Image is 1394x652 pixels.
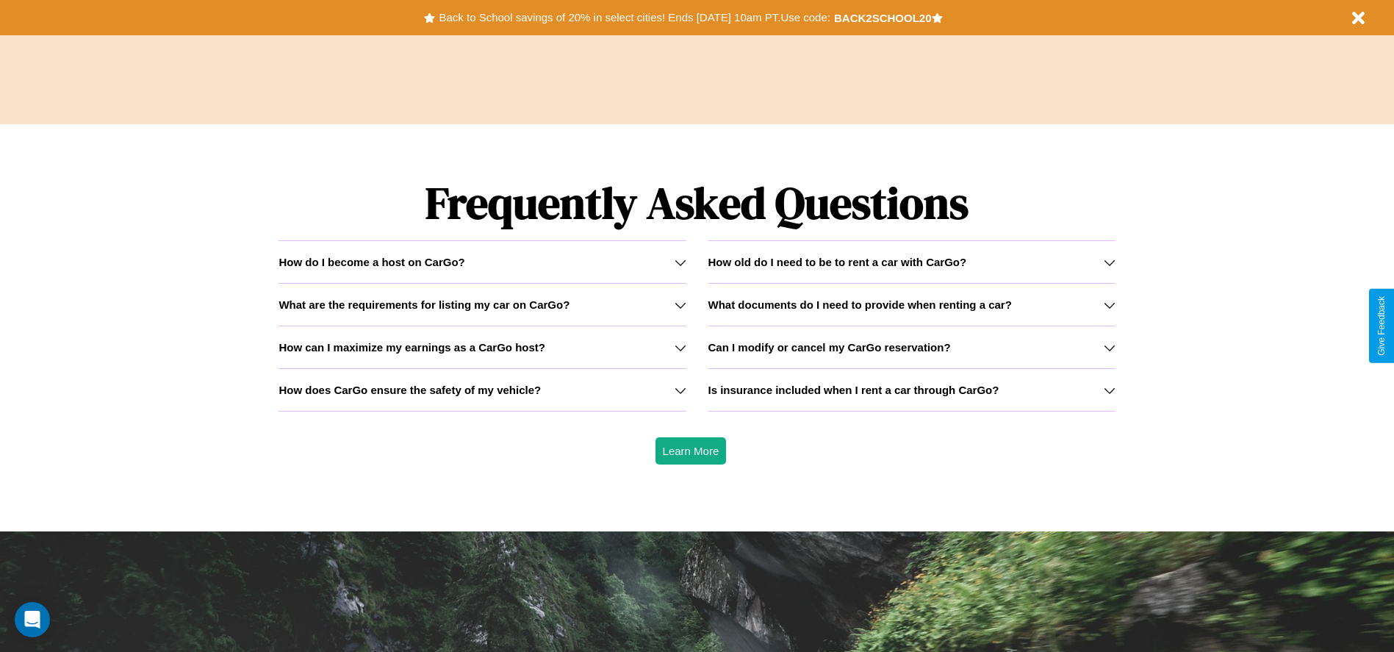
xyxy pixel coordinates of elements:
[708,298,1012,311] h3: What documents do I need to provide when renting a car?
[279,298,570,311] h3: What are the requirements for listing my car on CarGo?
[15,602,50,637] div: Open Intercom Messenger
[708,341,951,354] h3: Can I modify or cancel my CarGo reservation?
[708,256,967,268] h3: How old do I need to be to rent a car with CarGo?
[279,384,541,396] h3: How does CarGo ensure the safety of my vehicle?
[279,341,545,354] h3: How can I maximize my earnings as a CarGo host?
[279,256,464,268] h3: How do I become a host on CarGo?
[279,165,1115,240] h1: Frequently Asked Questions
[655,437,727,465] button: Learn More
[834,12,932,24] b: BACK2SCHOOL20
[708,384,999,396] h3: Is insurance included when I rent a car through CarGo?
[435,7,833,28] button: Back to School savings of 20% in select cities! Ends [DATE] 10am PT.Use code:
[1376,296,1387,356] div: Give Feedback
